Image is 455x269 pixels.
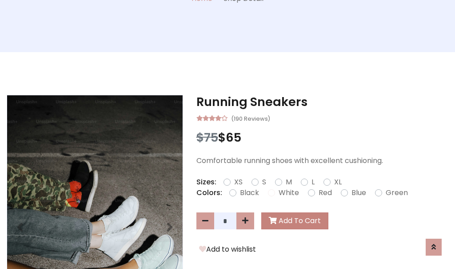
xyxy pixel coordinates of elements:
[351,187,366,198] label: Blue
[279,187,299,198] label: White
[231,113,270,123] small: (190 Reviews)
[386,187,408,198] label: Green
[286,177,292,187] label: M
[196,187,222,198] p: Colors:
[226,129,241,146] span: 65
[240,187,259,198] label: Black
[196,129,218,146] span: $75
[262,177,266,187] label: S
[319,187,332,198] label: Red
[311,177,315,187] label: L
[196,244,259,255] button: Add to wishlist
[196,95,448,109] h3: Running Sneakers
[196,130,448,145] h3: $
[334,177,342,187] label: XL
[234,177,243,187] label: XS
[196,155,448,166] p: Comfortable running shoes with excellent cushioning.
[196,177,216,187] p: Sizes:
[261,212,328,229] button: Add To Cart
